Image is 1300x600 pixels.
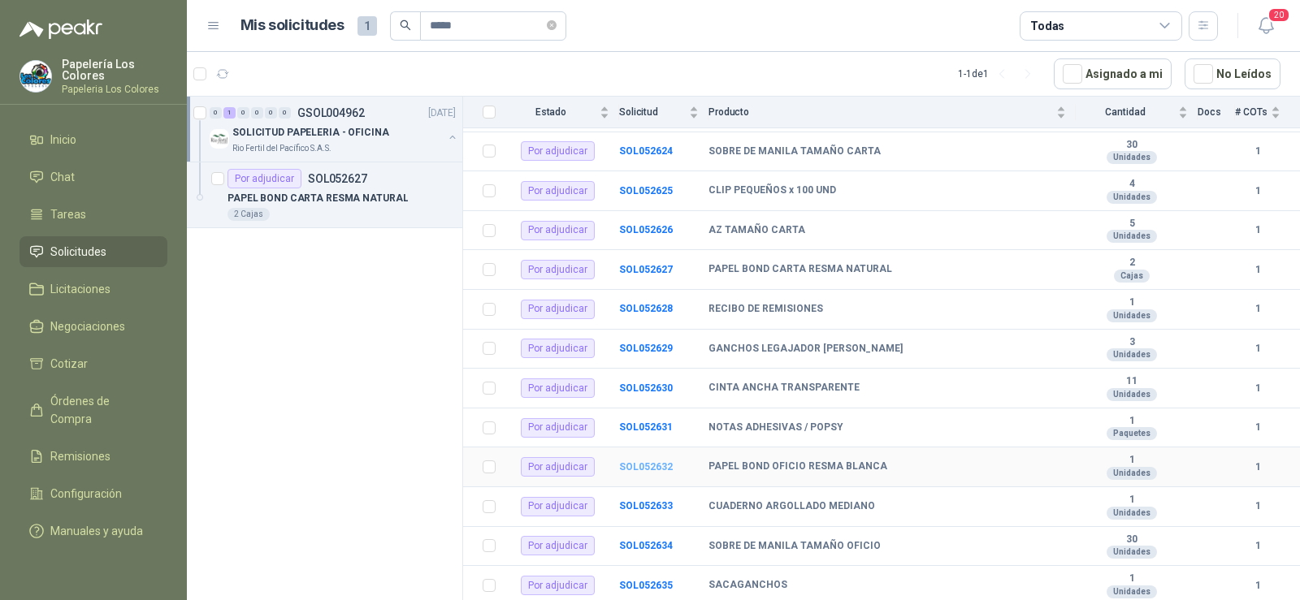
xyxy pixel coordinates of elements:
[619,145,673,157] a: SOL052624
[521,378,595,398] div: Por adjudicar
[1054,58,1172,89] button: Asignado a mi
[1235,301,1280,317] b: 1
[708,382,860,395] b: CINTA ANCHA TRANSPARENTE
[1076,106,1175,118] span: Cantidad
[708,145,881,158] b: SOBRE DE MANILA TAMAÑO CARTA
[19,199,167,230] a: Tareas
[19,124,167,155] a: Inicio
[619,264,673,275] a: SOL052627
[708,263,892,276] b: PAPEL BOND CARTA RESMA NATURAL
[619,343,673,354] b: SOL052629
[1107,507,1157,520] div: Unidades
[958,61,1041,87] div: 1 - 1 de 1
[1107,348,1157,361] div: Unidades
[297,107,365,119] p: GSOL004962
[708,303,823,316] b: RECIBO DE REMISIONES
[1235,106,1267,118] span: # COTs
[505,106,596,118] span: Estado
[619,185,673,196] a: SOL052625
[521,260,595,279] div: Por adjudicar
[1076,218,1188,231] b: 5
[708,500,875,513] b: CUADERNO ARGOLLADO MEDIANO
[619,540,673,551] a: SOL052634
[1235,460,1280,475] b: 1
[223,107,236,119] div: 1
[1267,7,1290,23] span: 20
[1076,533,1188,546] b: 30
[521,339,595,358] div: Por adjudicar
[619,580,673,591] a: SOL052635
[1235,578,1280,594] b: 1
[19,236,167,267] a: Solicitudes
[619,500,673,512] a: SOL052633
[1076,494,1188,507] b: 1
[227,208,270,221] div: 2 Cajas
[708,106,1053,118] span: Producto
[521,457,595,477] div: Por adjudicar
[521,141,595,161] div: Por adjudicar
[50,355,88,373] span: Cotizar
[232,125,389,140] p: SOLICITUD PAPELERIA - OFICINA
[1107,585,1157,598] div: Unidades
[19,162,167,192] a: Chat
[1076,296,1188,309] b: 1
[1030,17,1064,35] div: Todas
[62,84,167,94] p: Papeleria Los Colores
[50,522,143,540] span: Manuales y ayuda
[19,441,167,472] a: Remisiones
[210,103,459,155] a: 0 1 0 0 0 0 GSOL004962[DATE] Company LogoSOLICITUD PAPELERIA - OFICINARio Fertil del Pacífico S.A.S.
[265,107,277,119] div: 0
[227,169,301,188] div: Por adjudicar
[210,107,222,119] div: 0
[708,421,843,434] b: NOTAS ADHESIVAS / POPSY
[547,18,557,33] span: close-circle
[619,303,673,314] a: SOL052628
[62,58,167,81] p: Papelería Los Colores
[19,274,167,304] a: Licitaciones
[19,386,167,434] a: Órdenes de Compra
[19,478,167,509] a: Configuración
[1114,270,1150,283] div: Cajas
[1076,415,1188,428] b: 1
[619,382,673,394] a: SOL052630
[50,131,76,149] span: Inicio
[1076,139,1188,152] b: 30
[279,107,291,119] div: 0
[1076,375,1188,388] b: 11
[1235,341,1280,356] b: 1
[1235,381,1280,396] b: 1
[1107,309,1157,322] div: Unidades
[521,576,595,595] div: Por adjudicar
[251,107,263,119] div: 0
[619,421,673,433] a: SOL052631
[50,392,152,428] span: Órdenes de Compra
[1198,97,1235,128] th: Docs
[619,461,673,473] b: SOL052632
[1107,151,1157,164] div: Unidades
[505,97,619,128] th: Estado
[619,97,708,128] th: Solicitud
[19,516,167,546] a: Manuales y ayuda
[1235,144,1280,159] b: 1
[50,317,125,335] span: Negociaciones
[1235,97,1300,128] th: # COTs
[708,224,805,237] b: AZ TAMAÑO CARTA
[240,14,344,37] h1: Mis solicitudes
[619,224,673,235] a: SOL052626
[232,142,331,155] p: Rio Fertil del Pacífico S.A.S.
[50,243,106,261] span: Solicitudes
[1076,336,1188,349] b: 3
[521,181,595,201] div: Por adjudicar
[1107,191,1157,204] div: Unidades
[1076,572,1188,585] b: 1
[1235,222,1280,238] b: 1
[19,19,102,39] img: Logo peakr
[187,162,462,228] a: Por adjudicarSOL052627PAPEL BOND CARTA RESMA NATURAL2 Cajas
